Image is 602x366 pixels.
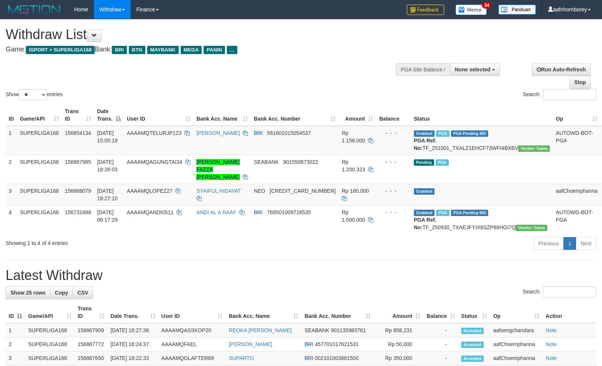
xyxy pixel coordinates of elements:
span: Grabbed [414,188,435,195]
span: Accepted [461,355,484,362]
td: SUPERLIGA168 [17,184,62,205]
span: Grabbed [414,210,435,216]
th: Status [411,104,553,126]
td: 3 [6,184,17,205]
img: Button%20Memo.svg [456,5,487,15]
th: Amount: activate to sort column ascending [374,302,424,323]
span: [DATE] 06:17:29 [97,209,118,223]
a: Note [546,355,557,361]
td: [DATE] 18:22:33 [107,351,158,365]
span: Rp 1.158.000 [342,130,365,144]
td: [DATE] 18:24:37 [107,337,158,351]
h1: Withdraw List [6,27,394,42]
th: Trans ID: activate to sort column ascending [75,302,108,323]
th: User ID: activate to sort column ascending [124,104,193,126]
td: 156867650 [75,351,108,365]
label: Search: [523,286,596,298]
label: Show entries [6,89,63,100]
td: aafsengchandara [490,323,543,337]
span: None selected [455,67,490,73]
span: [DATE] 18:26:03 [97,159,118,172]
td: SUPERLIGA168 [25,351,75,365]
a: 1 [563,237,576,250]
td: 2 [6,337,25,351]
span: Marked by aafsengchandara [436,159,449,166]
span: Copy 901135983761 to clipboard [331,327,366,333]
td: AUTOWD-BOT-PGA [553,205,600,234]
span: BRI [305,341,313,347]
td: SUPERLIGA168 [25,337,75,351]
td: SUPERLIGA168 [17,205,62,234]
th: Op: activate to sort column ascending [553,104,600,126]
span: Copy 5859459223534313 to clipboard [270,188,336,194]
td: Rp 50,000 [374,337,424,351]
th: Date Trans.: activate to sort column ascending [107,302,158,323]
a: Note [546,327,557,333]
span: SEABANK [254,159,279,165]
span: [DATE] 18:27:10 [97,188,118,201]
th: ID [6,104,17,126]
span: Rp 180.000 [342,188,369,194]
span: 156731688 [65,209,91,215]
a: ANDI AL A RAAF [196,209,236,215]
td: TF_250930_TXAEJFYIX8SZP86HGI7Q [411,205,553,234]
td: 1 [6,323,25,337]
span: [DATE] 15:05:19 [97,130,118,144]
th: Balance [376,104,411,126]
span: Rp 1.200.323 [342,159,365,172]
th: Amount: activate to sort column ascending [339,104,376,126]
td: SUPERLIGA168 [25,323,75,337]
span: AAAAMQAGUNGTAI34 [127,159,183,165]
a: SYAIFUL HIDAYAT [196,188,241,194]
span: Copy [55,290,68,296]
th: User ID: activate to sort column ascending [158,302,226,323]
h4: Game: Bank: [6,46,394,53]
th: Game/API: activate to sort column ascending [25,302,75,323]
img: MOTION_logo.png [6,4,63,15]
div: Showing 1 to 4 of 4 entries [6,236,245,247]
span: AAAAMQLOPEZ27 [127,188,172,194]
td: AUTOWD-BOT-PGA [553,126,600,155]
span: NEO [254,188,265,194]
span: Copy 002101003681500 to clipboard [315,355,359,361]
span: PGA Pending [451,210,489,216]
span: Copy 901550873022 to clipboard [283,159,318,165]
h1: Latest Withdraw [6,268,596,283]
input: Search: [543,89,596,100]
a: [PERSON_NAME] FAZZA [PERSON_NAME] [196,159,240,180]
a: REOKA [PERSON_NAME] [229,327,291,333]
td: SUPERLIGA168 [17,126,62,155]
td: aafChoemphanna [490,351,543,365]
td: aafChoemphanna [490,337,543,351]
select: Showentries [19,89,47,100]
b: PGA Ref. No: [414,138,436,151]
a: SUPARTO [229,355,253,361]
div: PGA Site Balance / [396,63,450,76]
span: SEABANK [305,327,329,333]
td: 1 [6,126,17,155]
td: SUPERLIGA168 [17,155,62,184]
span: Accepted [461,328,484,334]
span: Grabbed [414,130,435,137]
img: panduan.png [498,5,536,15]
span: Vendor URL: https://trx31.1velocity.biz [516,225,547,231]
td: - [424,337,458,351]
td: - [424,351,458,365]
span: BRI [305,355,313,361]
span: Marked by aafromsomean [436,210,449,216]
a: Stop [569,76,591,89]
div: - - - [379,209,408,216]
td: Rp 350,000 [374,351,424,365]
th: Op: activate to sort column ascending [490,302,543,323]
td: 3 [6,351,25,365]
th: Date Trans.: activate to sort column descending [94,104,124,126]
th: Game/API: activate to sort column ascending [17,104,62,126]
span: BRI [112,46,127,54]
td: 156867909 [75,323,108,337]
span: 34 [482,2,492,9]
th: Bank Acc. Number: activate to sort column ascending [251,104,339,126]
a: Copy [50,286,73,299]
th: Balance: activate to sort column ascending [424,302,458,323]
b: PGA Ref. No: [414,217,436,230]
span: MAYBANK [147,46,179,54]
